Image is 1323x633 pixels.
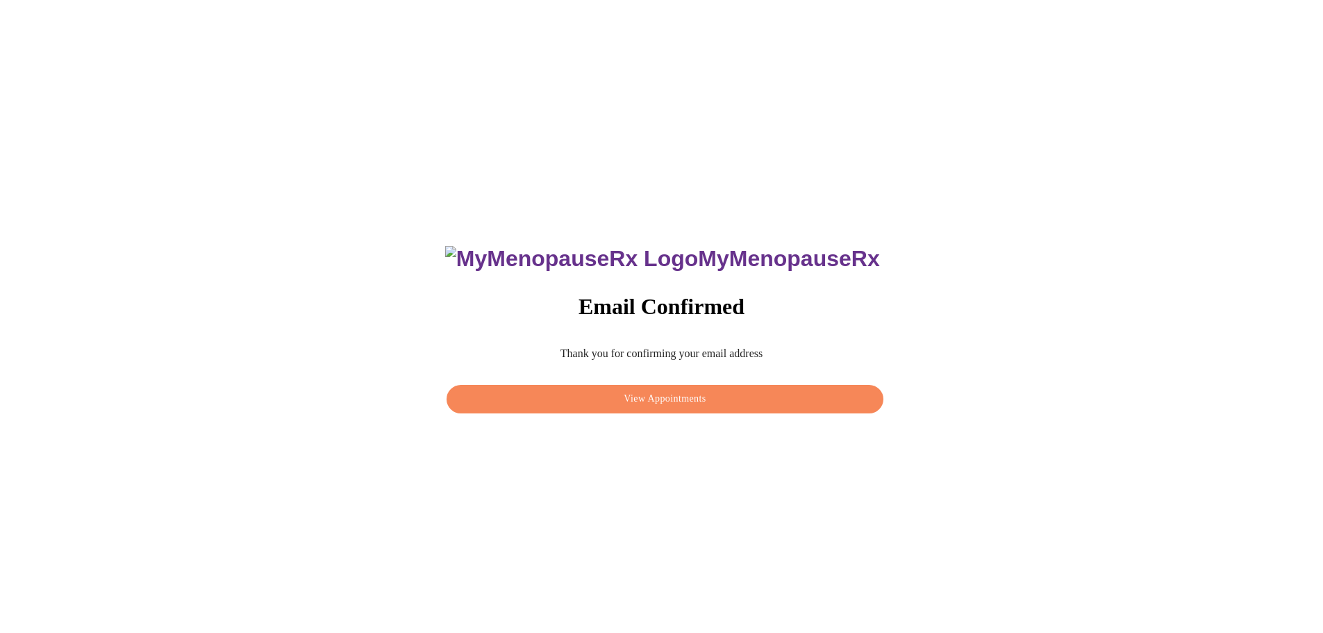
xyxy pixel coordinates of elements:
h3: Email Confirmed [443,294,879,320]
img: MyMenopauseRx Logo [445,246,698,272]
p: Thank you for confirming your email address [443,347,879,360]
a: View Appointments [443,388,886,400]
button: View Appointments [447,385,883,413]
h3: MyMenopauseRx [445,246,880,272]
span: View Appointments [463,391,867,408]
